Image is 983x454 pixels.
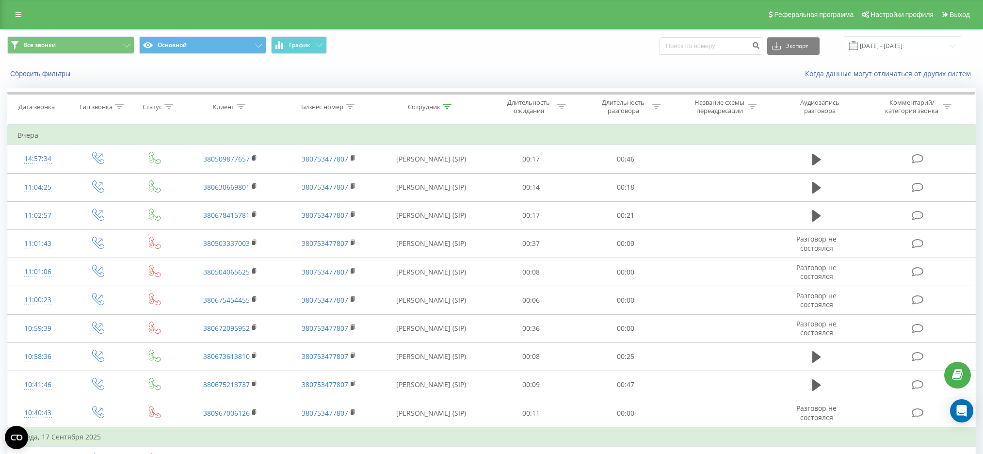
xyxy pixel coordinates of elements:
[484,371,579,399] td: 00:09
[378,173,483,201] td: [PERSON_NAME] (SIP)
[578,173,673,201] td: 00:18
[17,319,58,338] div: 10:59:39
[378,342,483,371] td: [PERSON_NAME] (SIP)
[7,36,134,54] button: Все звонки
[693,98,745,115] div: Название схемы переадресации
[203,267,250,276] a: 380504065625
[203,380,250,389] a: 380675213737
[18,103,55,111] div: Дата звонка
[578,314,673,342] td: 00:00
[884,98,940,115] div: Комментарий/категория звонка
[302,154,348,163] a: 380753477807
[796,263,837,281] span: Разговор не состоялся
[302,239,348,248] a: 380753477807
[203,295,250,305] a: 380675454455
[870,11,934,18] span: Настройки профиля
[302,408,348,418] a: 380753477807
[302,182,348,192] a: 380753477807
[578,145,673,173] td: 00:46
[378,371,483,399] td: [PERSON_NAME] (SIP)
[203,239,250,248] a: 380503337003
[79,103,113,111] div: Тип звонка
[378,145,483,173] td: [PERSON_NAME] (SIP)
[8,427,976,447] td: Среда, 17 Сентября 2025
[950,11,970,18] span: Выход
[578,201,673,229] td: 00:21
[484,399,579,428] td: 00:11
[378,201,483,229] td: [PERSON_NAME] (SIP)
[578,286,673,314] td: 00:00
[578,371,673,399] td: 00:47
[484,173,579,201] td: 00:14
[767,37,820,55] button: Экспорт
[796,319,837,337] span: Разговор не состоялся
[578,342,673,371] td: 00:25
[484,258,579,286] td: 00:08
[378,314,483,342] td: [PERSON_NAME] (SIP)
[17,149,58,168] div: 14:57:34
[17,262,58,281] div: 11:01:06
[139,36,266,54] button: Основной
[774,11,854,18] span: Реферальная программа
[203,324,250,333] a: 380672095952
[302,267,348,276] a: 380753477807
[597,98,649,115] div: Длительность разговора
[378,229,483,258] td: [PERSON_NAME] (SIP)
[578,229,673,258] td: 00:00
[203,408,250,418] a: 380967006126
[484,314,579,342] td: 00:36
[302,211,348,220] a: 380753477807
[950,399,973,422] div: Open Intercom Messenger
[796,234,837,252] span: Разговор не состоялся
[578,258,673,286] td: 00:00
[203,182,250,192] a: 380630669801
[301,103,343,111] div: Бизнес номер
[378,286,483,314] td: [PERSON_NAME] (SIP)
[203,154,250,163] a: 380509877657
[17,234,58,253] div: 11:01:43
[660,37,762,55] input: Поиск по номеру
[796,404,837,422] span: Разговор не состоялся
[378,399,483,428] td: [PERSON_NAME] (SIP)
[8,126,976,145] td: Вчера
[17,404,58,422] div: 10:40:43
[378,258,483,286] td: [PERSON_NAME] (SIP)
[796,291,837,309] span: Разговор не состоялся
[203,211,250,220] a: 380678415781
[17,178,58,197] div: 11:04:25
[289,42,310,49] span: График
[7,69,75,78] button: Сбросить фильтры
[17,206,58,225] div: 11:02:57
[302,295,348,305] a: 380753477807
[484,229,579,258] td: 00:37
[203,352,250,361] a: 380673613810
[484,286,579,314] td: 00:06
[143,103,162,111] div: Статус
[302,380,348,389] a: 380753477807
[578,399,673,428] td: 00:00
[484,201,579,229] td: 00:17
[788,98,851,115] div: Аудиозапись разговора
[484,342,579,371] td: 00:08
[302,324,348,333] a: 380753477807
[302,352,348,361] a: 380753477807
[17,347,58,366] div: 10:58:36
[408,103,440,111] div: Сотрудник
[213,103,234,111] div: Клиент
[484,145,579,173] td: 00:17
[5,426,28,449] button: Open CMP widget
[17,291,58,309] div: 11:00:23
[805,69,976,78] a: Когда данные могут отличаться от других систем
[271,36,327,54] button: График
[503,98,555,115] div: Длительность ожидания
[17,375,58,394] div: 10:41:46
[23,41,56,49] span: Все звонки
